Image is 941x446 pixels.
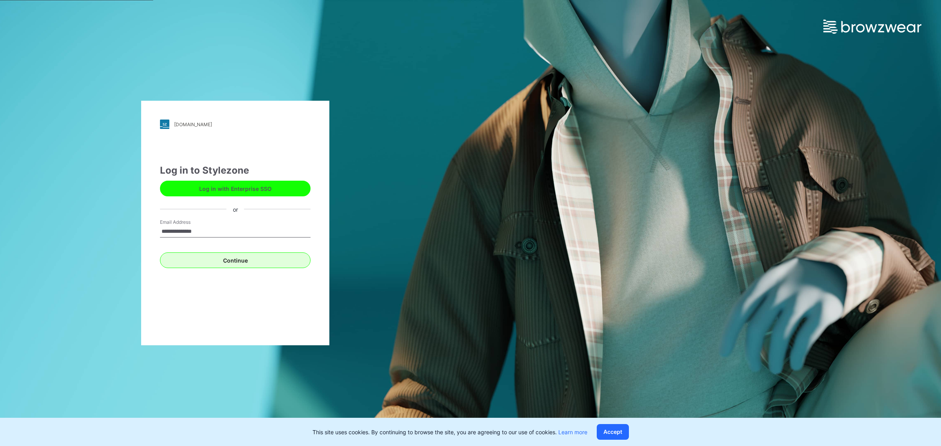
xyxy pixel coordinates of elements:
div: [DOMAIN_NAME] [174,121,212,127]
button: Continue [160,252,311,268]
button: Accept [597,424,629,440]
div: or [227,205,244,213]
label: Email Address [160,219,215,226]
a: Learn more [558,429,587,435]
a: [DOMAIN_NAME] [160,120,311,129]
div: Log in to Stylezone [160,163,311,178]
button: Log in with Enterprise SSO [160,181,311,196]
img: stylezone-logo.562084cfcfab977791bfbf7441f1a819.svg [160,120,169,129]
p: This site uses cookies. By continuing to browse the site, you are agreeing to our use of cookies. [312,428,587,436]
img: browzwear-logo.e42bd6dac1945053ebaf764b6aa21510.svg [823,20,921,34]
